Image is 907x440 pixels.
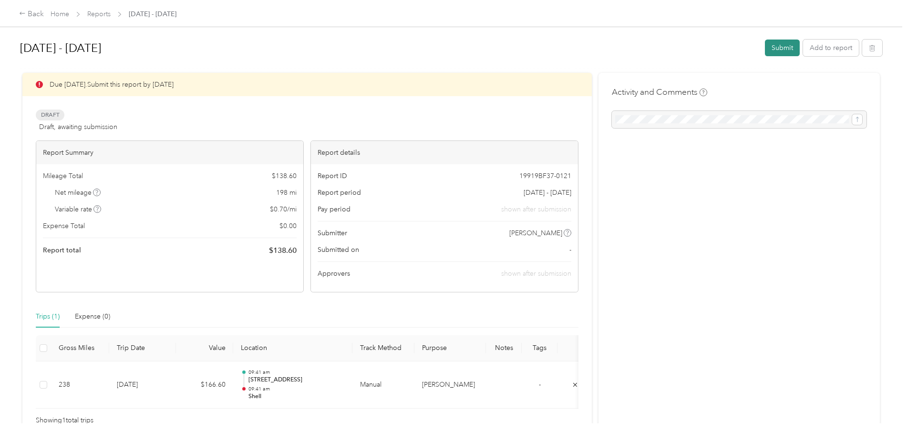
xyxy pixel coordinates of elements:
[36,110,64,120] span: Draft
[233,335,352,361] th: Location
[176,335,233,361] th: Value
[519,171,571,181] span: 19919BF37-0121
[51,335,109,361] th: Gross Miles
[509,228,562,238] span: [PERSON_NAME]
[43,245,81,255] span: Report total
[414,361,486,409] td: Acosta
[20,37,758,60] h1: Sep 16 - 30, 2025
[501,270,571,278] span: shown after submission
[414,335,486,361] th: Purpose
[109,335,176,361] th: Trip Date
[765,40,800,56] button: Submit
[501,204,571,214] span: shown after submission
[19,9,44,20] div: Back
[75,311,110,322] div: Expense (0)
[109,361,176,409] td: [DATE]
[43,171,83,181] span: Mileage Total
[318,245,359,255] span: Submitted on
[318,171,347,181] span: Report ID
[36,141,303,164] div: Report Summary
[55,188,101,198] span: Net mileage
[352,335,414,361] th: Track Method
[22,73,592,96] div: Due [DATE]. Submit this report by [DATE]
[36,415,93,426] span: Showing 1 total trips
[524,188,571,198] span: [DATE] - [DATE]
[569,245,571,255] span: -
[43,221,85,231] span: Expense Total
[854,387,907,440] iframe: Everlance-gr Chat Button Frame
[51,361,109,409] td: 238
[612,86,707,98] h4: Activity and Comments
[270,204,297,214] span: $ 0.70 / mi
[318,188,361,198] span: Report period
[87,10,111,18] a: Reports
[269,245,297,256] span: $ 138.60
[248,386,345,392] p: 09:41 am
[318,204,350,214] span: Pay period
[318,269,350,279] span: Approvers
[39,122,117,132] span: Draft, awaiting submission
[176,361,233,409] td: $166.60
[352,361,414,409] td: Manual
[129,9,176,19] span: [DATE] - [DATE]
[279,221,297,231] span: $ 0.00
[36,311,60,322] div: Trips (1)
[522,335,557,361] th: Tags
[248,369,345,376] p: 09:41 am
[311,141,578,164] div: Report details
[539,380,541,389] span: -
[803,40,859,56] button: Add to report
[248,392,345,401] p: Shell
[248,376,345,384] p: [STREET_ADDRESS]
[272,171,297,181] span: $ 138.60
[51,10,69,18] a: Home
[486,335,522,361] th: Notes
[276,188,297,198] span: 198 mi
[318,228,347,238] span: Submitter
[55,204,102,214] span: Variable rate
